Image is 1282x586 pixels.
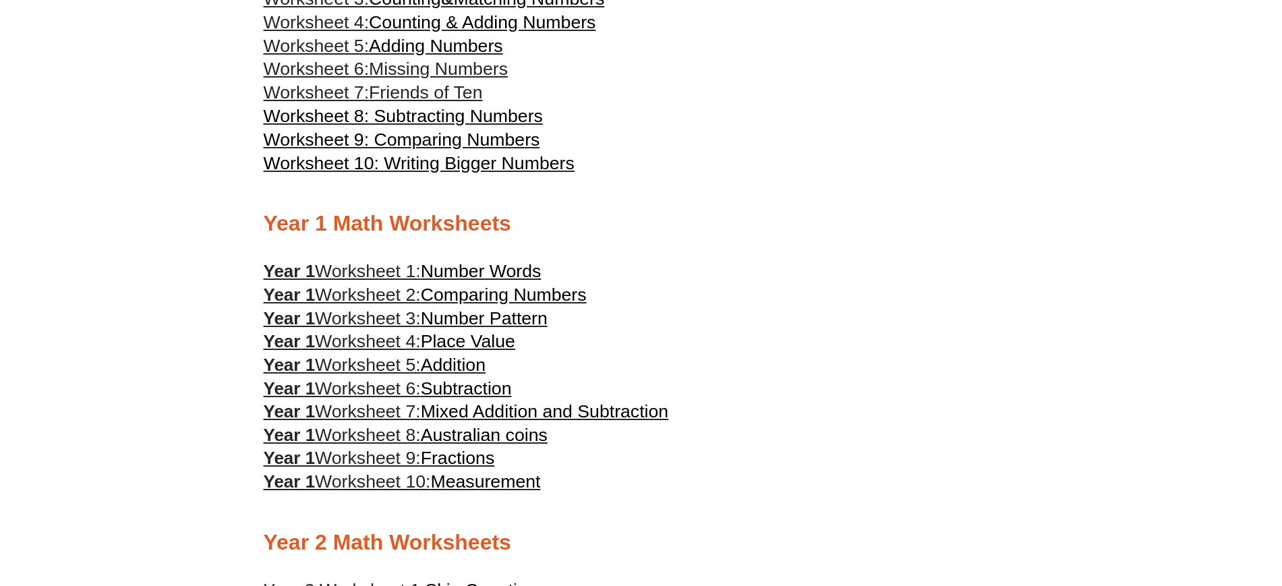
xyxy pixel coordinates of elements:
[264,401,669,421] a: Year 1Worksheet 7:Mixed Addition and Subtraction
[421,378,512,399] span: Subtraction
[421,425,548,445] span: Australian coins
[264,285,587,305] a: Year 1Worksheet 2:Comparing Numbers
[315,308,421,328] span: Worksheet 3:
[264,448,495,468] a: Year 1Worksheet 9:Fractions
[315,448,421,468] span: Worksheet 9:
[421,331,515,351] span: Place Value
[264,59,508,79] a: Worksheet 6:Missing Numbers
[264,36,370,56] span: Worksheet 5:
[264,308,548,328] a: Year 1Worksheet 3:Number Pattern
[264,129,540,150] a: Worksheet 9: Comparing Numbers
[264,36,503,56] a: Worksheet 5:Adding Numbers
[315,401,421,421] span: Worksheet 7:
[421,308,548,328] span: Number Pattern
[315,425,421,445] span: Worksheet 8:
[264,12,370,32] span: Worksheet 4:
[430,471,540,492] span: Measurement
[421,261,542,281] span: Number Words
[264,331,515,351] a: Year 1Worksheet 4:Place Value
[369,59,508,79] span: Missing Numbers
[369,12,595,32] span: Counting & Adding Numbers
[264,59,370,79] span: Worksheet 6:
[264,153,575,173] a: Worksheet 10: Writing Bigger Numbers
[421,448,495,468] span: Fractions
[315,471,430,492] span: Worksheet 10:
[421,401,669,421] span: Mixed Addition and Subtraction
[264,82,370,102] span: Worksheet 7:
[264,378,512,399] a: Year 1Worksheet 6:Subtraction
[369,82,482,102] span: Friends of Ten
[315,285,421,305] span: Worksheet 2:
[315,378,421,399] span: Worksheet 6:
[315,261,421,281] span: Worksheet 1:
[264,12,596,32] a: Worksheet 4:Counting & Adding Numbers
[421,285,587,305] span: Comparing Numbers
[421,355,486,375] span: Addition
[369,36,503,56] span: Adding Numbers
[264,82,483,102] a: Worksheet 7:Friends of Ten
[264,261,542,281] a: Year 1Worksheet 1:Number Words
[264,471,541,492] a: Year 1Worksheet 10:Measurement
[264,529,1019,557] h2: Year 2 Math Worksheets
[315,355,421,375] span: Worksheet 5:
[264,210,1019,238] h2: Year 1 Math Worksheets
[264,106,543,126] a: Worksheet 8: Subtracting Numbers
[264,355,486,375] a: Year 1Worksheet 5:Addition
[1057,434,1282,586] iframe: Chat Widget
[264,425,548,445] a: Year 1Worksheet 8:Australian coins
[315,331,421,351] span: Worksheet 4:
